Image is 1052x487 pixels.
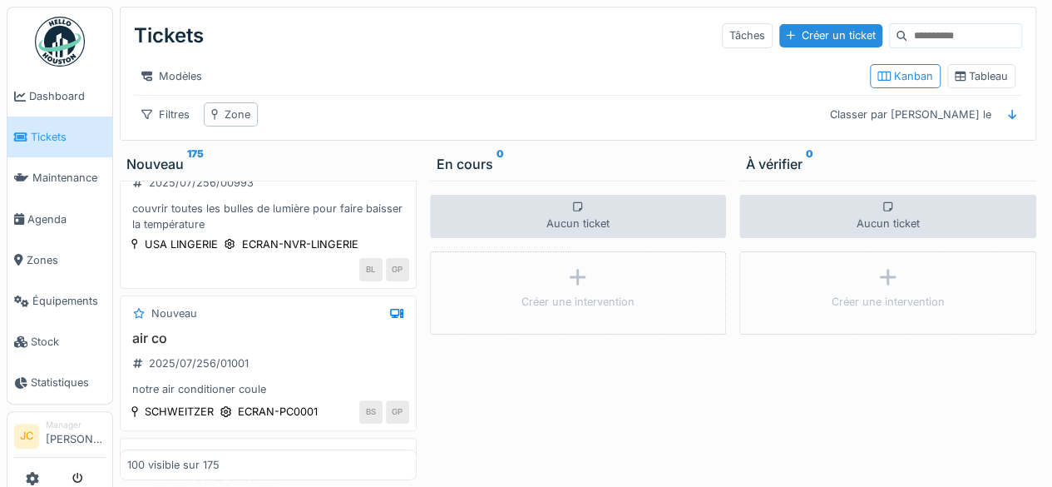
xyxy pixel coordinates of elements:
[134,64,210,88] div: Modèles
[430,195,727,238] div: Aucun ticket
[806,154,813,174] sup: 0
[7,321,112,362] a: Stock
[14,419,106,459] a: JC Manager[PERSON_NAME]
[134,14,204,57] div: Tickets
[7,157,112,198] a: Maintenance
[31,129,106,145] span: Tickets
[127,330,409,346] h3: air co
[831,294,944,310] div: Créer une intervention
[126,154,410,174] div: Nouveau
[238,404,318,420] div: ECRAN-PC0001
[35,17,85,67] img: Badge_color-CXgf-gQk.svg
[739,195,1036,238] div: Aucun ticket
[386,258,409,281] div: GP
[151,448,197,464] div: Nouveau
[134,102,197,127] div: Filtres
[14,424,39,449] li: JC
[386,400,409,424] div: GP
[32,170,106,186] span: Maintenance
[822,102,999,127] div: Classer par [PERSON_NAME] le
[496,154,504,174] sup: 0
[359,258,383,281] div: BL
[127,457,220,473] div: 100 visible sur 175
[127,381,409,397] div: notre air conditioner coule
[437,154,720,174] div: En cours
[32,293,106,309] span: Équipements
[359,400,383,424] div: BS
[31,375,106,390] span: Statistiques
[746,154,1030,174] div: À vérifier
[7,281,112,321] a: Équipements
[46,419,106,431] div: Manager
[151,306,197,321] div: Nouveau
[7,199,112,240] a: Agenda
[149,355,249,371] div: 2025/07/256/01001
[225,107,250,122] div: Zone
[7,362,112,403] a: Statistiques
[127,201,409,232] div: couvrir toutes les bulles de lumière pour faire baisser la température
[955,68,1008,84] div: Tableau
[149,175,254,191] div: 2025/07/256/00993
[779,24,882,47] div: Créer un ticket
[7,76,112,117] a: Dashboard
[7,240,112,281] a: Zones
[187,154,204,174] sup: 175
[242,236,358,252] div: ECRAN-NVR-LINGERIE
[29,88,106,104] span: Dashboard
[7,117,112,157] a: Tickets
[877,68,933,84] div: Kanban
[27,211,106,227] span: Agenda
[46,419,106,455] li: [PERSON_NAME]
[31,334,106,350] span: Stock
[722,23,773,47] div: Tâches
[521,294,635,310] div: Créer une intervention
[27,252,106,268] span: Zones
[145,404,214,420] div: SCHWEITZER
[145,236,218,252] div: USA LINGERIE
